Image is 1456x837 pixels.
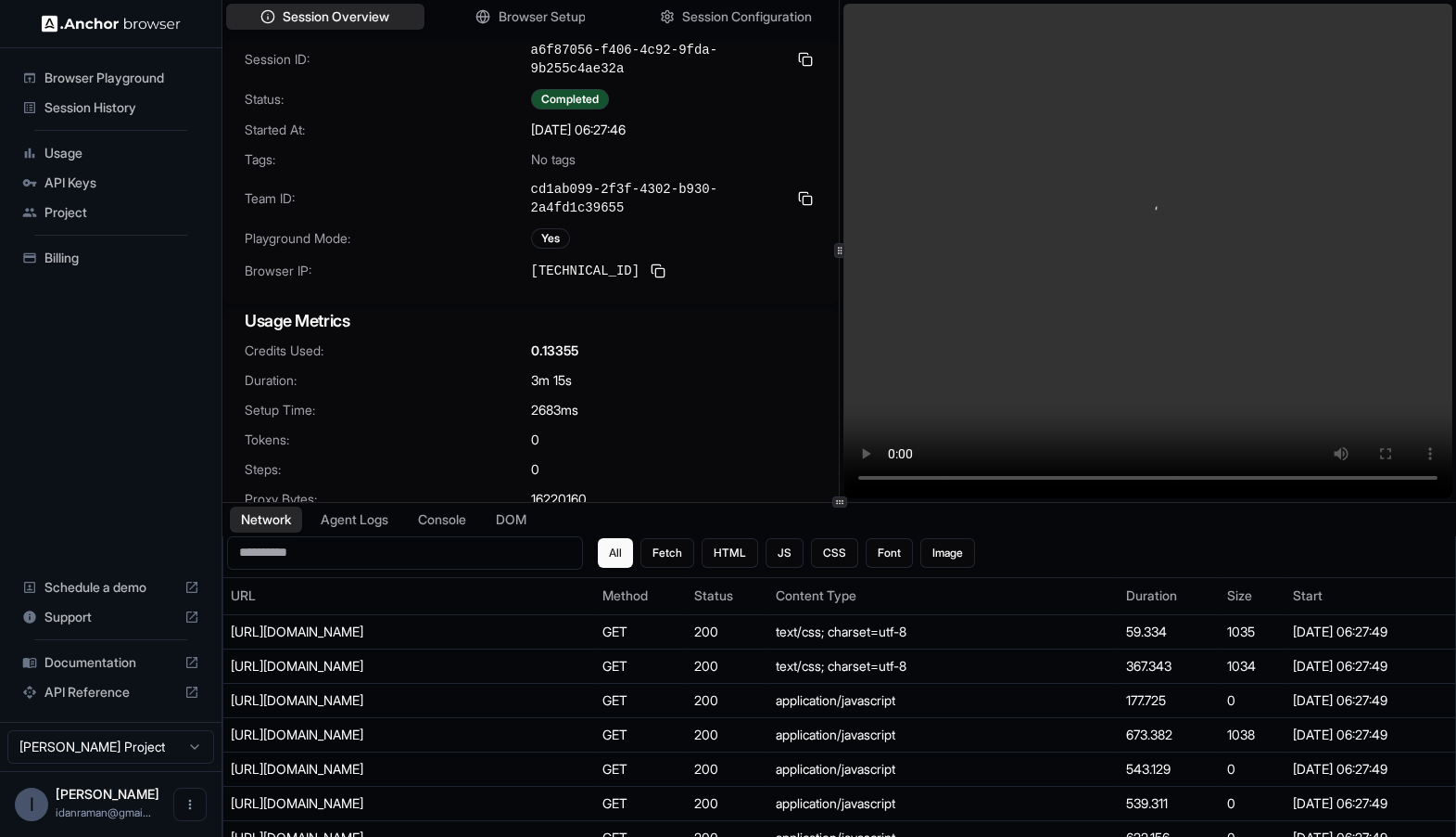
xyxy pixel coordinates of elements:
[595,752,687,786] td: GET
[531,401,578,419] span: 2683 ms
[687,683,768,717] td: 200
[768,614,1119,649] td: text/css; charset=utf-8
[231,794,509,813] div: https://cdn.oaistatic.com/assets/ndda2dshxu6kpjj5.js
[687,752,768,786] td: 200
[1126,586,1211,605] div: Duration
[44,249,199,267] span: Billing
[44,608,177,626] span: Support
[245,150,531,169] span: Tags:
[531,341,578,360] span: 0.13355
[56,805,151,819] span: idanraman@gmail.com
[531,89,609,109] div: Completed
[1119,683,1219,717] td: 177.725
[498,7,585,26] span: Browser Setup
[407,507,477,533] button: Console
[1219,683,1285,717] td: 0
[485,507,538,533] button: DOM
[44,174,199,192] span: API Keys
[1285,786,1455,820] td: [DATE] 06:27:49
[1285,717,1455,752] td: [DATE] 06:27:49
[15,648,207,677] div: Documentation
[245,90,531,109] span: Status:
[245,229,531,248] span: Playground Mode:
[245,262,531,280] span: Browser IP:
[15,602,207,632] div: Support
[44,653,177,672] span: Documentation
[245,371,531,390] span: Duration:
[531,228,570,249] div: Yes
[1219,752,1285,786] td: 0
[595,786,687,820] td: GET
[687,649,768,683] td: 200
[245,121,531,139] span: Started At:
[231,623,509,641] div: https://cdn.oaistatic.com/assets/conversation-small-gcvo4yhm.css
[531,490,587,509] span: 16220160
[15,677,207,707] div: API Reference
[702,538,758,568] button: HTML
[1119,614,1219,649] td: 59.334
[15,243,207,273] div: Billing
[920,538,975,568] button: Image
[531,262,640,280] span: [TECHNICAL_ID]
[595,649,687,683] td: GET
[682,7,812,26] span: Session Configuration
[595,717,687,752] td: GET
[1219,649,1285,683] td: 1034
[1285,752,1455,786] td: [DATE] 06:27:49
[595,683,687,717] td: GET
[15,198,207,227] div: Project
[1119,752,1219,786] td: 543.129
[768,649,1119,683] td: text/css; charset=utf-8
[1226,586,1278,605] div: Size
[531,150,576,169] span: No tags
[245,189,531,208] span: Team ID:
[231,760,509,779] div: https://cdn.oaistatic.com/assets/hl9h7tlg20is3ygz.js
[44,144,199,162] span: Usage
[245,50,531,69] span: Session ID:
[1219,614,1285,649] td: 1035
[44,98,199,117] span: Session History
[1285,683,1455,717] td: [DATE] 06:27:49
[44,578,177,597] span: Schedule a demo
[231,691,509,710] div: https://cdn.oaistatic.com/assets/gfqoxgpmjcmn3n2b.js
[694,586,761,605] div: Status
[173,788,207,821] button: Open menu
[231,726,509,744] div: https://cdn.oaistatic.com/assets/n526vpfm670dehnd.js
[44,69,199,87] span: Browser Playground
[687,717,768,752] td: 200
[595,614,687,649] td: GET
[245,308,817,334] h3: Usage Metrics
[866,538,913,568] button: Font
[44,203,199,222] span: Project
[531,371,572,390] span: 3m 15s
[15,93,207,122] div: Session History
[766,538,804,568] button: JS
[768,683,1119,717] td: application/javascript
[15,63,207,93] div: Browser Playground
[310,507,399,533] button: Agent Logs
[283,7,389,26] span: Session Overview
[1119,786,1219,820] td: 539.311
[44,683,177,702] span: API Reference
[768,717,1119,752] td: application/javascript
[602,586,679,605] div: Method
[15,573,207,602] div: Schedule a demo
[15,788,48,821] div: I
[230,507,302,533] button: Network
[231,657,509,676] div: https://cdn.oaistatic.com/assets/root-gjkbrta2.css
[768,752,1119,786] td: application/javascript
[1219,786,1285,820] td: 0
[245,460,531,479] span: Steps:
[1119,649,1219,683] td: 367.343
[687,614,768,649] td: 200
[687,786,768,820] td: 200
[531,180,788,217] span: cd1ab099-2f3f-4302-b930-2a4fd1c39655
[245,490,531,509] span: Proxy Bytes:
[531,460,539,479] span: 0
[1293,586,1448,605] div: Start
[776,586,1111,605] div: Content Type
[531,41,788,78] span: a6f87056-f406-4c92-9fda-9b255c4ae32a
[1119,717,1219,752] td: 673.382
[811,538,858,568] button: CSS
[245,431,531,449] span: Tokens:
